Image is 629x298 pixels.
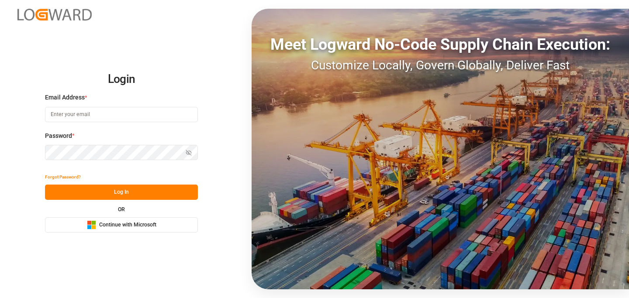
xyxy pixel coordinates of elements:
div: Customize Locally, Govern Globally, Deliver Fast [252,56,629,75]
img: Logward_new_orange.png [17,9,92,21]
div: Meet Logward No-Code Supply Chain Execution: [252,33,629,56]
span: Email Address [45,93,85,102]
button: Forgot Password? [45,169,81,185]
input: Enter your email [45,107,198,122]
small: OR [118,207,125,212]
span: Continue with Microsoft [99,221,156,229]
h2: Login [45,65,198,93]
button: Log In [45,185,198,200]
span: Password [45,131,72,140]
button: Continue with Microsoft [45,217,198,233]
